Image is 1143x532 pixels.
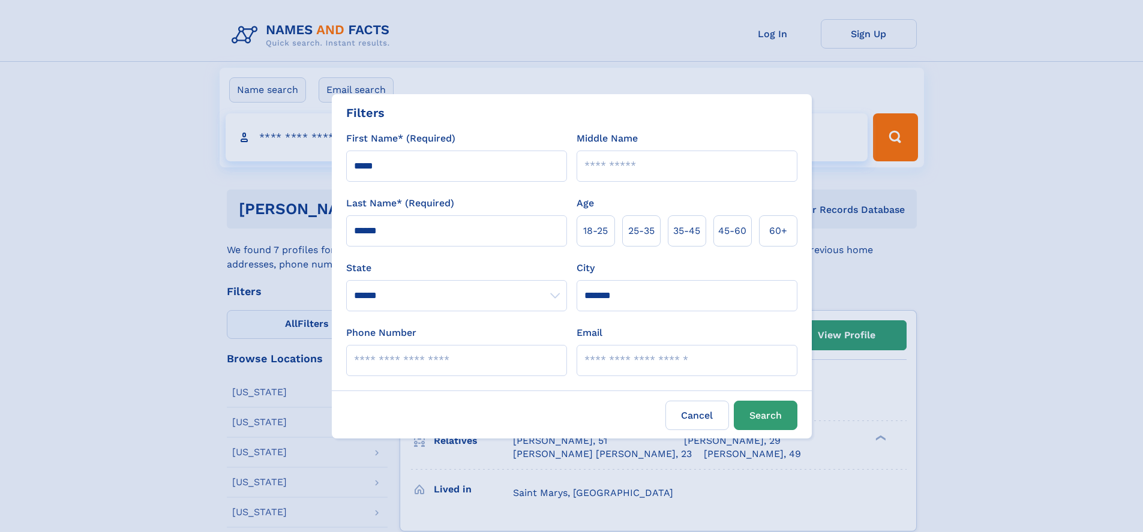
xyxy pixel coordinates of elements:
button: Search [734,401,797,430]
label: Age [577,196,594,211]
label: Cancel [665,401,729,430]
span: 18‑25 [583,224,608,238]
span: 45‑60 [718,224,746,238]
label: First Name* (Required) [346,131,455,146]
span: 35‑45 [673,224,700,238]
label: City [577,261,595,275]
label: State [346,261,567,275]
span: 25‑35 [628,224,655,238]
label: Last Name* (Required) [346,196,454,211]
span: 60+ [769,224,787,238]
label: Middle Name [577,131,638,146]
div: Filters [346,104,385,122]
label: Phone Number [346,326,416,340]
label: Email [577,326,602,340]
